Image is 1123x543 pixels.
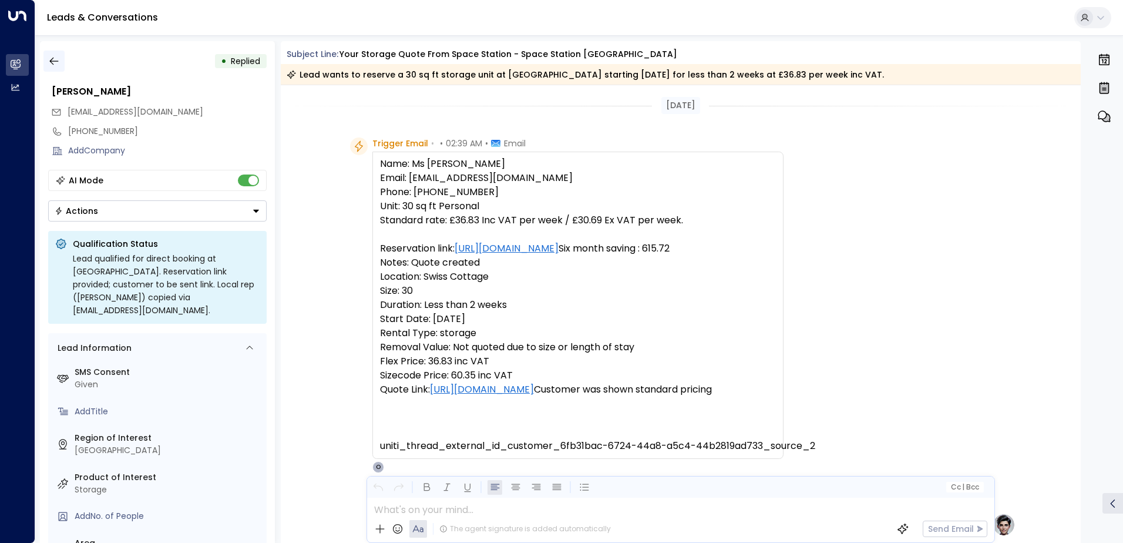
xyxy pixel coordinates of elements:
span: Replied [231,55,260,67]
div: Lead wants to reserve a 30 sq ft storage unit at [GEOGRAPHIC_DATA] starting [DATE] for less than ... [287,69,884,81]
div: [PERSON_NAME] [52,85,267,99]
div: Given [75,378,262,391]
span: 02:39 AM [446,138,482,149]
label: Region of Interest [75,432,262,444]
div: Lead Information [53,342,132,354]
img: profile-logo.png [992,513,1016,537]
div: Actions [55,206,98,216]
label: SMS Consent [75,366,262,378]
span: • [440,138,443,149]
div: [GEOGRAPHIC_DATA] [75,444,262,457]
div: O [372,461,384,473]
div: AddTitle [75,405,262,418]
div: [DATE] [661,97,700,114]
button: Redo [391,480,406,495]
span: [EMAIL_ADDRESS][DOMAIN_NAME] [68,106,203,118]
div: Your storage quote from Space Station - Space Station [GEOGRAPHIC_DATA] [339,48,677,61]
div: AI Mode [69,175,103,186]
a: Leads & Conversations [47,11,158,24]
span: • [431,138,434,149]
span: | [962,483,964,491]
button: Cc|Bcc [946,482,983,493]
div: [PHONE_NUMBER] [68,125,267,138]
span: Trigger Email [372,138,428,149]
a: [URL][DOMAIN_NAME] [455,242,559,256]
button: Undo [371,480,385,495]
div: The agent signature is added automatically [439,524,611,534]
span: Subject Line: [287,48,338,60]
div: • [221,51,227,72]
a: [URL][DOMAIN_NAME] [430,383,534,397]
div: Storage [75,484,262,496]
div: AddCompany [68,145,267,157]
div: AddNo. of People [75,510,262,522]
span: • [485,138,488,149]
div: Button group with a nested menu [48,200,267,222]
label: Product of Interest [75,471,262,484]
span: Cc Bcc [950,483,979,491]
div: Lead qualified for direct booking at [GEOGRAPHIC_DATA]. Reservation link provided; customer to be... [73,252,260,317]
p: Qualification Status [73,238,260,250]
pre: Name: Ms [PERSON_NAME] Email: [EMAIL_ADDRESS][DOMAIN_NAME] Phone: [PHONE_NUMBER] Unit: 30 sq ft P... [380,157,776,453]
button: Actions [48,200,267,222]
span: Email [504,138,526,149]
span: shalaka0021@gmail.com [68,106,203,118]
